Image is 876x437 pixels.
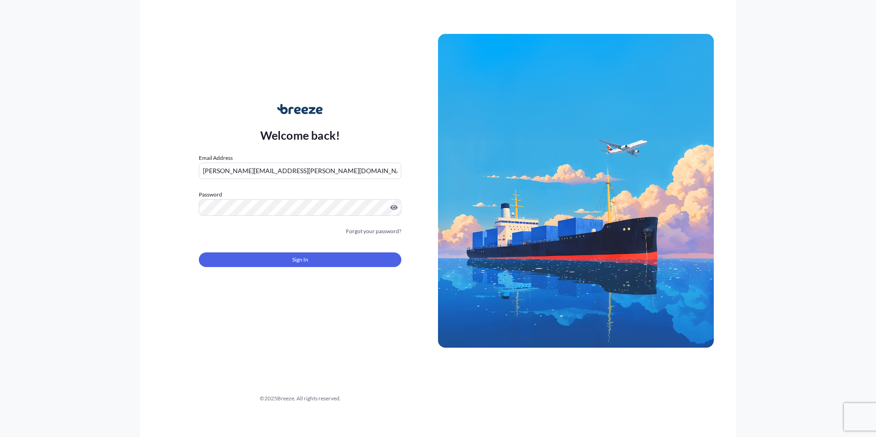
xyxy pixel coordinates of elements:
span: Sign In [292,255,308,264]
div: © 2025 Breeze. All rights reserved. [162,394,438,403]
button: Sign In [199,252,401,267]
p: Welcome back! [260,128,340,142]
input: example@gmail.com [199,163,401,179]
img: Ship illustration [438,34,714,347]
label: Password [199,190,401,199]
label: Email Address [199,153,233,163]
a: Forgot your password? [346,227,401,236]
button: Show password [390,204,398,211]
